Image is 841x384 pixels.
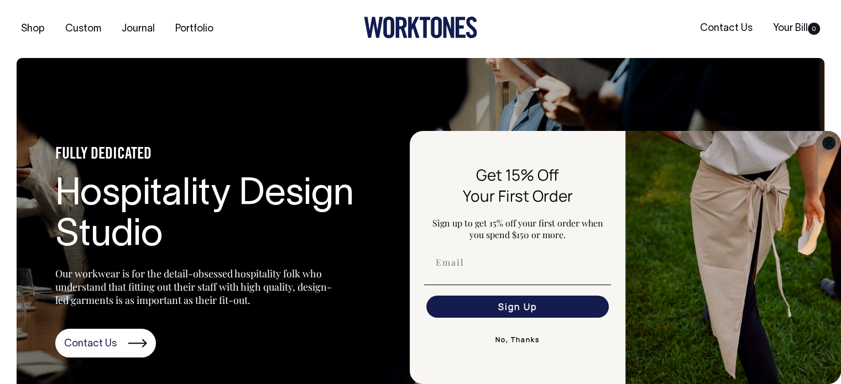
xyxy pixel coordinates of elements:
input: Email [426,251,609,273]
a: Portfolio [171,20,218,38]
span: 0 [808,23,820,35]
h1: Hospitality Design Studio [55,175,387,257]
a: Shop [17,20,49,38]
p: Our workwear is for the detail-obsessed hospitality folk who understand that fitting out their st... [55,267,332,307]
a: Contact Us [696,19,757,38]
h4: FULLY DEDICATED [55,146,387,164]
a: Journal [117,20,159,38]
span: Your First Order [463,185,573,206]
img: 5e34ad8f-4f05-4173-92a8-ea475ee49ac9.jpeg [625,131,841,384]
div: FLYOUT Form [410,131,841,384]
span: Get 15% Off [476,164,559,185]
span: Sign up to get 15% off your first order when you spend $150 or more. [432,217,603,240]
button: No, Thanks [424,329,611,351]
a: Your Bill0 [769,19,824,38]
a: Custom [61,20,106,38]
button: Close dialog [822,136,835,150]
a: Contact Us [55,329,156,357]
button: Sign Up [426,296,609,318]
